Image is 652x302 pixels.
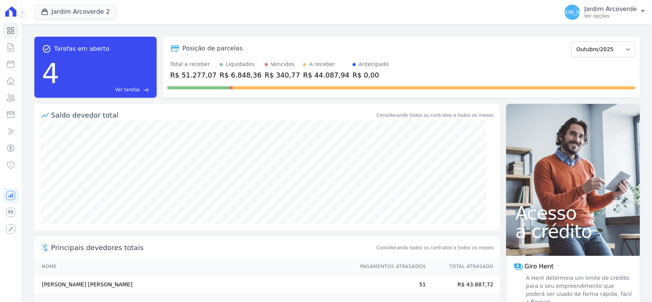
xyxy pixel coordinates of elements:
td: [PERSON_NAME] [PERSON_NAME] [34,275,353,295]
span: [PERSON_NAME] [550,10,594,15]
span: a crédito [515,222,631,241]
span: task_alt [42,44,51,53]
button: Jardim Arcoverde 2 [34,5,116,19]
div: Antecipado [359,60,389,68]
div: Posição de parcelas [183,44,243,53]
span: Acesso [515,204,631,222]
td: 51 [353,275,426,295]
span: Tarefas em aberto [54,44,110,53]
span: Giro Hent [524,262,553,271]
th: Nome [34,259,353,275]
span: east [143,87,149,93]
span: Considerando todos os contratos e todos os meses [377,244,493,251]
a: Ver tarefas east [62,86,149,93]
td: R$ 43.887,72 [426,275,500,295]
div: R$ 0,00 [353,70,389,80]
th: Total Atrasado [426,259,500,275]
p: Jardim Arcoverde [584,5,637,13]
div: Vencidos [271,60,294,68]
div: R$ 51.277,07 [170,70,217,80]
div: A receber [309,60,335,68]
div: 4 [42,53,60,93]
div: R$ 44.087,94 [303,70,349,80]
span: Ver tarefas [115,86,140,93]
p: Ver opções [584,13,637,19]
div: Saldo devedor total [51,110,375,120]
div: Considerando todos os contratos e todos os meses [377,112,493,119]
span: Principais devedores totais [51,242,375,253]
div: R$ 340,77 [265,70,300,80]
th: Pagamentos Atrasados [353,259,426,275]
div: Total a receber [170,60,217,68]
div: R$ 6.848,36 [220,70,262,80]
button: [PERSON_NAME] Jardim Arcoverde Ver opções [558,2,652,23]
div: Liquidados [226,60,255,68]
